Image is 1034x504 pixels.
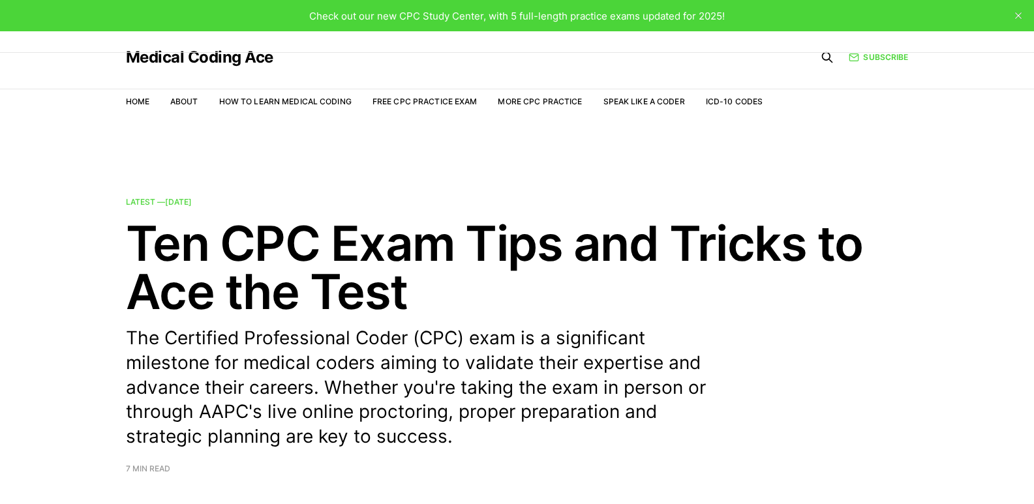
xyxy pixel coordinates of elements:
a: Medical Coding Ace [126,50,273,65]
h2: Ten CPC Exam Tips and Tricks to Ace the Test [126,219,909,316]
iframe: portal-trigger [821,440,1034,504]
a: ICD-10 Codes [706,96,763,106]
span: Check out our new CPC Study Center, with 5 full-length practice exams updated for 2025! [309,10,725,22]
button: close [1008,5,1029,26]
a: Subscribe [849,51,908,63]
a: Free CPC Practice Exam [373,96,478,106]
span: Latest — [126,197,192,207]
a: How to Learn Medical Coding [219,96,352,106]
p: The Certified Professional Coder (CPC) exam is a significant milestone for medical coders aiming ... [126,326,726,449]
time: [DATE] [165,197,192,207]
a: Home [126,96,149,106]
a: About [170,96,198,106]
span: 7 min read [126,465,170,473]
a: Speak Like a Coder [603,96,685,106]
a: More CPC Practice [498,96,582,106]
a: Latest —[DATE] Ten CPC Exam Tips and Tricks to Ace the Test The Certified Professional Coder (CPC... [126,198,909,473]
